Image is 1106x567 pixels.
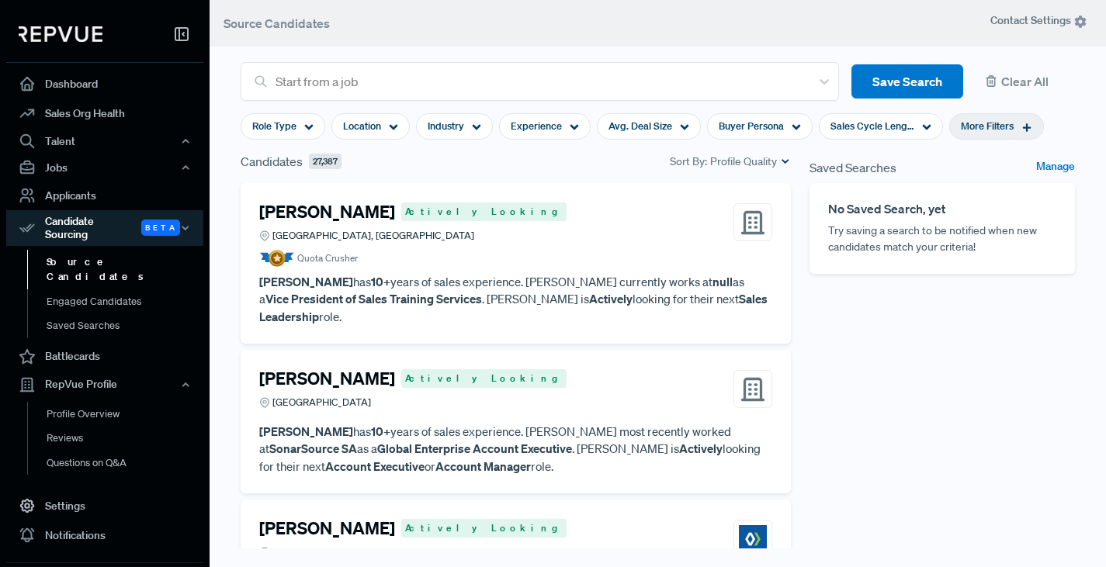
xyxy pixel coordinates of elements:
button: RepVue Profile [6,372,203,398]
strong: [PERSON_NAME] [259,274,353,289]
span: Actively Looking [401,369,567,388]
strong: SonarSource SA [269,441,357,456]
span: Role Type [252,119,296,133]
h4: [PERSON_NAME] [259,202,395,222]
img: RepVue [19,26,102,42]
span: Pequannock, [GEOGRAPHIC_DATA] [272,545,432,560]
strong: Actively [589,291,633,306]
strong: Sales Leadership [259,291,768,324]
a: Applicants [6,181,203,210]
a: Reviews [27,426,224,451]
a: Profile Overview [27,402,224,427]
a: Sales Org Health [6,99,203,128]
img: Quota Badge [259,250,294,267]
span: Experience [511,119,562,133]
span: Sales Cycle Length [830,119,914,133]
strong: Actively [679,441,723,456]
a: Questions on Q&A [27,451,224,475]
h4: [PERSON_NAME] [259,518,395,538]
div: Candidate Sourcing [6,210,203,246]
p: Try saving a search to be notified when new candidates match your criteria! [828,223,1056,255]
button: Save Search [851,64,963,99]
p: has years of sales experience. [PERSON_NAME] most recently worked at as a . [PERSON_NAME] is look... [259,423,772,475]
span: Quota Crusher [297,251,358,265]
span: Source Candidates [224,16,330,31]
span: Buyer Persona [719,119,784,133]
button: Jobs [6,154,203,181]
strong: null [712,274,733,289]
span: Actively Looking [401,202,567,221]
span: Avg. Deal Size [608,119,672,133]
span: Industry [428,119,464,133]
strong: Account Manager [435,458,531,474]
img: SDL [739,525,767,553]
span: Saved Searches [810,158,896,177]
a: Settings [6,491,203,520]
a: Notifications [6,520,203,550]
a: Dashboard [6,69,203,99]
strong: Global Enterprise Account Executive [377,441,572,456]
span: Actively Looking [401,519,567,538]
div: Sort By: [670,154,791,170]
span: [GEOGRAPHIC_DATA] [272,395,371,410]
strong: [PERSON_NAME] [259,424,353,439]
strong: 10+ [371,274,390,289]
h6: No Saved Search, yet [828,202,1056,216]
strong: 10+ [371,424,390,439]
a: Source Candidates [27,250,224,289]
span: 27,387 [309,154,342,170]
span: Location [343,119,381,133]
span: [GEOGRAPHIC_DATA], [GEOGRAPHIC_DATA] [272,228,474,243]
a: Engaged Candidates [27,289,224,314]
button: Candidate Sourcing Beta [6,210,203,246]
a: Battlecards [6,342,203,372]
span: Candidates [241,152,303,171]
strong: Account Executive [325,458,425,474]
span: More Filters [961,119,1014,133]
span: Beta [141,220,180,236]
button: Talent [6,128,203,154]
a: Manage [1036,158,1075,177]
h4: [PERSON_NAME] [259,368,395,389]
a: Saved Searches [27,313,224,338]
button: Clear All [976,64,1075,99]
strong: Vice President of Sales Training Services [265,291,482,306]
p: has years of sales experience. [PERSON_NAME] currently works at as a . [PERSON_NAME] is looking f... [259,273,772,326]
span: Profile Quality [710,154,777,170]
span: Contact Settings [990,12,1087,29]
